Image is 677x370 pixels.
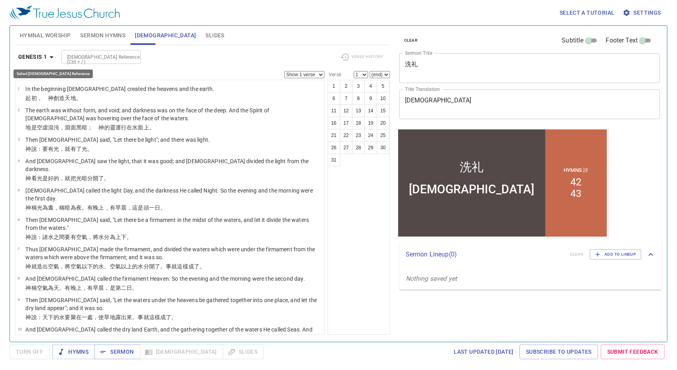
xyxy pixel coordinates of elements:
wh430: 就造出 [31,263,205,270]
wh1254: 天 [65,95,81,101]
a: Submit Feedback [601,345,665,359]
button: 12 [340,104,353,117]
span: Hymnal Worship [20,31,71,40]
button: Settings [621,6,664,20]
wh914: 。事就這樣成了 [160,263,205,270]
wh6153: ，有早晨 [82,285,138,291]
span: 9 [17,297,19,302]
wh559: ：諸水 [37,234,132,240]
wh7363: 在水 [127,124,155,131]
wh4325: 分 [104,234,132,240]
p: And [DEMOGRAPHIC_DATA] saw the light, that it was good; and [DEMOGRAPHIC_DATA] divided the light ... [25,157,322,173]
input: Type Bible Reference [64,52,125,62]
wh216: 是好的 [42,175,110,181]
p: Thus [DEMOGRAPHIC_DATA] made the firmament, and divided the waters which were under the firmament... [25,245,322,261]
button: 15 [377,104,389,117]
button: 22 [340,129,353,142]
button: 20 [377,117,389,129]
span: 7 [17,247,19,251]
wh2822: 為夜 [71,204,166,211]
button: 25 [377,129,389,142]
textarea: 洗礼 [405,60,655,75]
wh7549: 以下 [82,263,205,270]
button: 21 [328,129,340,142]
textarea: [DEMOGRAPHIC_DATA] [405,96,655,112]
span: 10 [17,327,22,331]
wh259: 日 [155,204,166,211]
p: 神 [25,204,322,212]
button: 27 [340,141,353,154]
button: 14 [364,104,377,117]
p: 神 [25,262,322,270]
wh259: 處 [87,314,177,320]
button: 6 [328,92,340,105]
label: Previous (←, ↑) Next (→, ↓) [16,72,71,77]
wh430: 看 [31,175,110,181]
span: Select a tutorial [560,8,615,18]
span: Sermon Hymns [80,31,125,40]
button: 7 [340,92,353,105]
wh7220: 光 [37,175,110,181]
wh3117: ，稱 [54,204,166,211]
button: Sermon [94,345,140,359]
wh8064: 。有晚上 [59,285,138,291]
wh1961: 空虛 [37,124,155,131]
span: Footer Text [606,36,638,45]
button: 24 [364,129,377,142]
button: 1 [328,80,340,92]
p: 起初 [25,94,215,102]
span: Slides [205,31,224,40]
span: 2 [17,108,19,112]
img: True Jesus Church [10,6,120,20]
wh5921: 的水 [132,263,205,270]
wh6440: 黑暗 [76,124,155,131]
wh7549: ，將水 [87,234,132,240]
button: 9 [364,92,377,105]
span: Hymns [59,347,88,357]
p: Then [DEMOGRAPHIC_DATA] said, "Let there be a firmament in the midst of the waters, and let it di... [25,216,322,232]
p: And [DEMOGRAPHIC_DATA] called the dry land Earth, and the gathering together of the waters He cal... [25,326,322,341]
span: 6 [17,217,19,222]
wh430: 的靈 [104,124,155,131]
wh216: 。 [87,146,93,152]
a: Last updated [DATE] [451,345,517,359]
p: Then [DEMOGRAPHIC_DATA] said, "Let the waters under the heavens be gathered together into one pla... [25,296,322,312]
wh922: ，淵 [59,124,155,131]
span: Settings [624,8,661,18]
span: Add to Lineup [595,251,636,258]
wh776: 。 [76,95,82,101]
wh3651: 。 [199,263,205,270]
button: Select a tutorial [556,6,618,20]
wh7121: 空氣 [37,285,138,291]
span: 8 [17,276,19,280]
wh216: ，就有了光 [59,146,93,152]
wh430: 稱 [31,285,138,291]
button: 29 [364,141,377,154]
span: Subtitle [562,36,584,45]
wh3915: 。有晚上 [82,204,166,211]
wh6213: 空氣 [48,263,205,270]
wh8414: 混沌 [48,124,155,131]
wh559: ：要有 [37,146,93,152]
wh7225: ， 神 [37,95,82,101]
span: 1 [17,86,19,91]
b: Genesis 1 [18,52,47,62]
wh776: 是 [31,124,155,131]
wh216: 暗 [82,175,110,181]
button: 13 [352,104,365,117]
span: 4 [17,158,19,163]
p: 神 [25,313,322,321]
wh8478: 的水 [93,263,205,270]
button: 17 [340,117,353,129]
iframe: from-child [396,127,609,239]
wh914: 。 [104,175,110,181]
wh4325: 要聚在 [65,314,177,320]
p: Then [DEMOGRAPHIC_DATA] said, "Let there be light"; and there was light. [25,136,210,144]
button: 2 [340,80,353,92]
wh7307: 運行 [115,124,155,131]
wh4325: 、空氣 [104,263,205,270]
wh4325: 面 [138,124,155,131]
button: 5 [377,80,389,92]
span: clear [404,37,418,44]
